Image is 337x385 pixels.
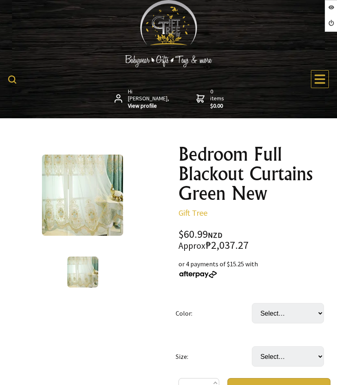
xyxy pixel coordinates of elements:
td: Color: [176,292,252,335]
img: Babywear - Gifts - Toys & more [108,55,230,67]
h1: Bedroom Full Blackout Curtains Green New [178,144,331,203]
td: Size: [176,335,252,378]
a: 0 items$0.00 [196,88,226,110]
img: Bedroom Full Blackout Curtains Green New [67,257,98,288]
a: Gift Tree [178,208,207,218]
img: Bedroom Full Blackout Curtains Green New [42,155,123,236]
strong: View profile [128,102,170,110]
small: Approx [178,240,205,251]
span: 0 items [210,88,226,110]
img: product search [8,75,16,84]
a: Hi [PERSON_NAME],View profile [115,88,170,110]
span: Hi [PERSON_NAME], [128,88,170,110]
div: $60.99 ₱2,037.27 [178,229,331,251]
img: Afterpay [178,271,218,278]
strong: $0.00 [210,102,226,110]
div: or 4 payments of $15.25 with [178,259,331,279]
span: NZD [208,230,222,240]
